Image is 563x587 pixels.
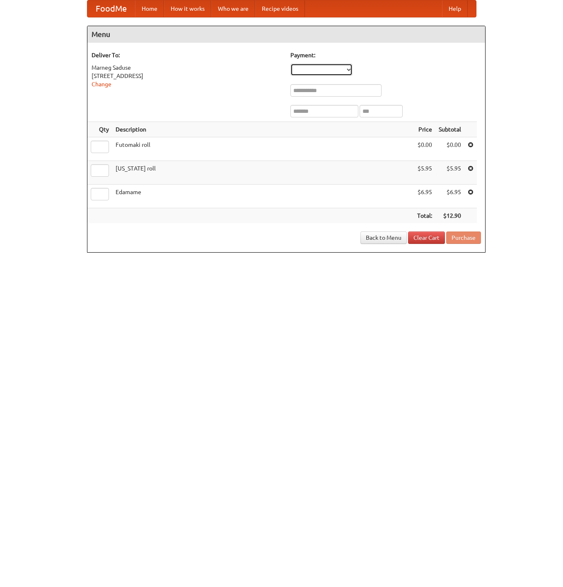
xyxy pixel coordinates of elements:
button: Purchase [446,231,481,244]
a: Recipe videos [255,0,305,17]
td: Futomaki roll [112,137,414,161]
a: Help [442,0,468,17]
td: Edamame [112,185,414,208]
td: $6.95 [435,185,464,208]
a: Change [92,81,111,88]
th: Qty [87,122,112,137]
td: $0.00 [435,137,464,161]
td: [US_STATE] roll [112,161,414,185]
h5: Payment: [290,51,481,59]
th: Subtotal [435,122,464,137]
a: Back to Menu [360,231,407,244]
a: How it works [164,0,211,17]
td: $0.00 [414,137,435,161]
th: Description [112,122,414,137]
a: FoodMe [87,0,135,17]
a: Clear Cart [408,231,445,244]
th: $12.90 [435,208,464,224]
a: Home [135,0,164,17]
th: Total: [414,208,435,224]
div: Marneg Saduse [92,63,282,72]
div: [STREET_ADDRESS] [92,72,282,80]
h5: Deliver To: [92,51,282,59]
h4: Menu [87,26,485,43]
a: Who we are [211,0,255,17]
td: $6.95 [414,185,435,208]
td: $5.95 [435,161,464,185]
th: Price [414,122,435,137]
td: $5.95 [414,161,435,185]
